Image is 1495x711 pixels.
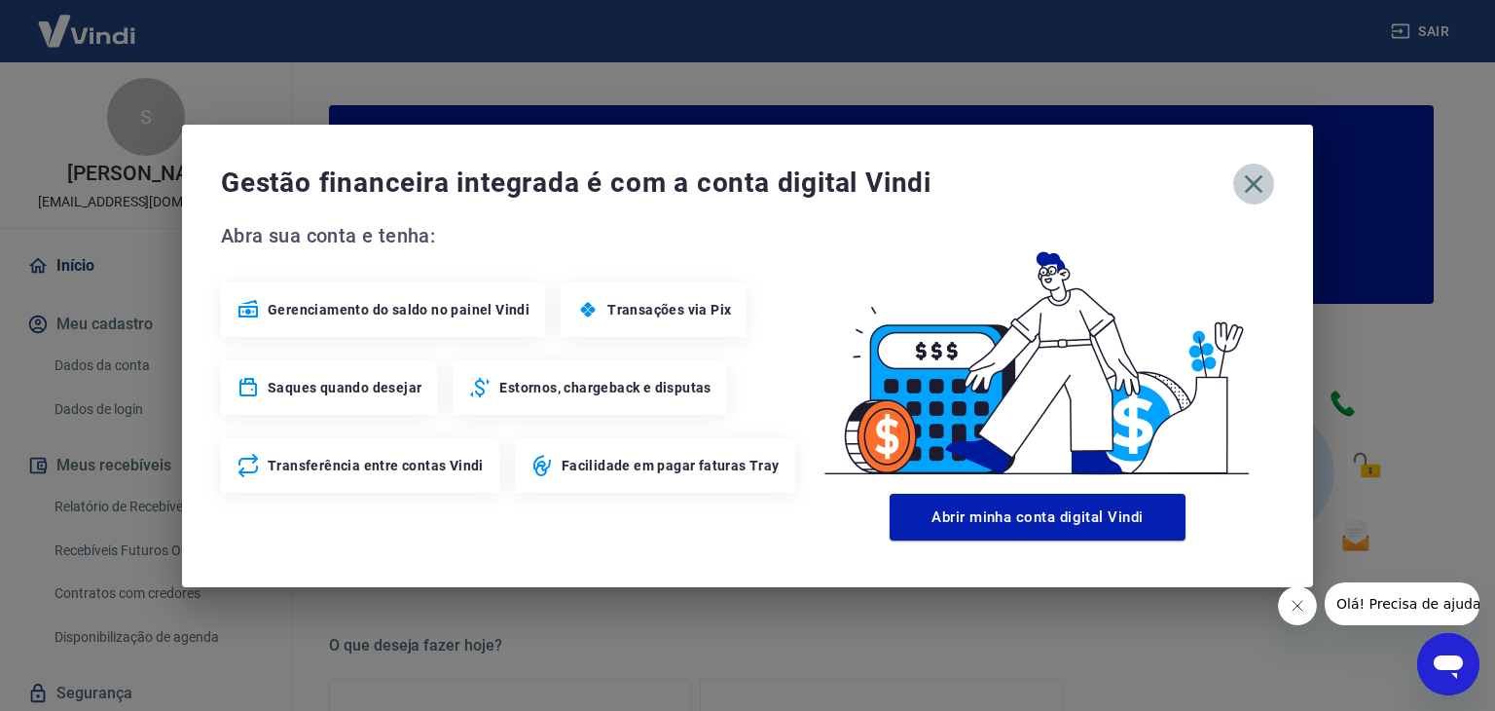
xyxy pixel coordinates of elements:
iframe: Mensagem da empresa [1325,582,1479,625]
img: Good Billing [801,220,1274,486]
iframe: Botão para abrir a janela de mensagens [1417,633,1479,695]
span: Saques quando desejar [268,378,421,397]
iframe: Fechar mensagem [1278,586,1317,625]
span: Gestão financeira integrada é com a conta digital Vindi [221,164,1233,203]
span: Facilidade em pagar faturas Tray [562,456,780,475]
span: Gerenciamento do saldo no painel Vindi [268,300,529,319]
span: Transferência entre contas Vindi [268,456,484,475]
span: Estornos, chargeback e disputas [499,378,711,397]
span: Abra sua conta e tenha: [221,220,801,251]
span: Transações via Pix [607,300,731,319]
span: Olá! Precisa de ajuda? [12,14,164,29]
button: Abrir minha conta digital Vindi [890,494,1185,541]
